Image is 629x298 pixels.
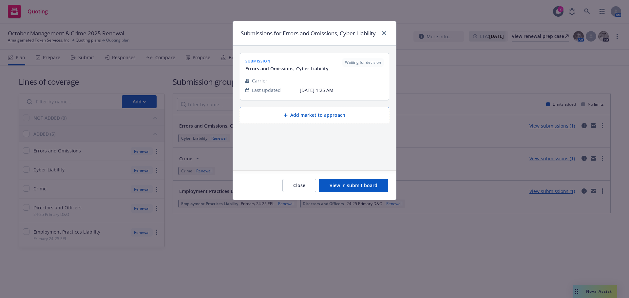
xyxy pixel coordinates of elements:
span: Waiting for decision [345,60,381,65]
a: close [380,29,388,37]
span: Errors and Omissions, Cyber Liability [245,65,329,72]
button: Close [282,179,316,192]
span: Carrier [252,77,267,84]
span: [DATE] 1:25 AM [300,87,384,94]
h1: Submissions for Errors and Omissions, Cyber Liability [241,29,376,38]
span: Last updated [252,87,281,94]
button: Add market to approach [240,107,389,123]
button: View in submit board [319,179,388,192]
span: submission [245,58,329,64]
